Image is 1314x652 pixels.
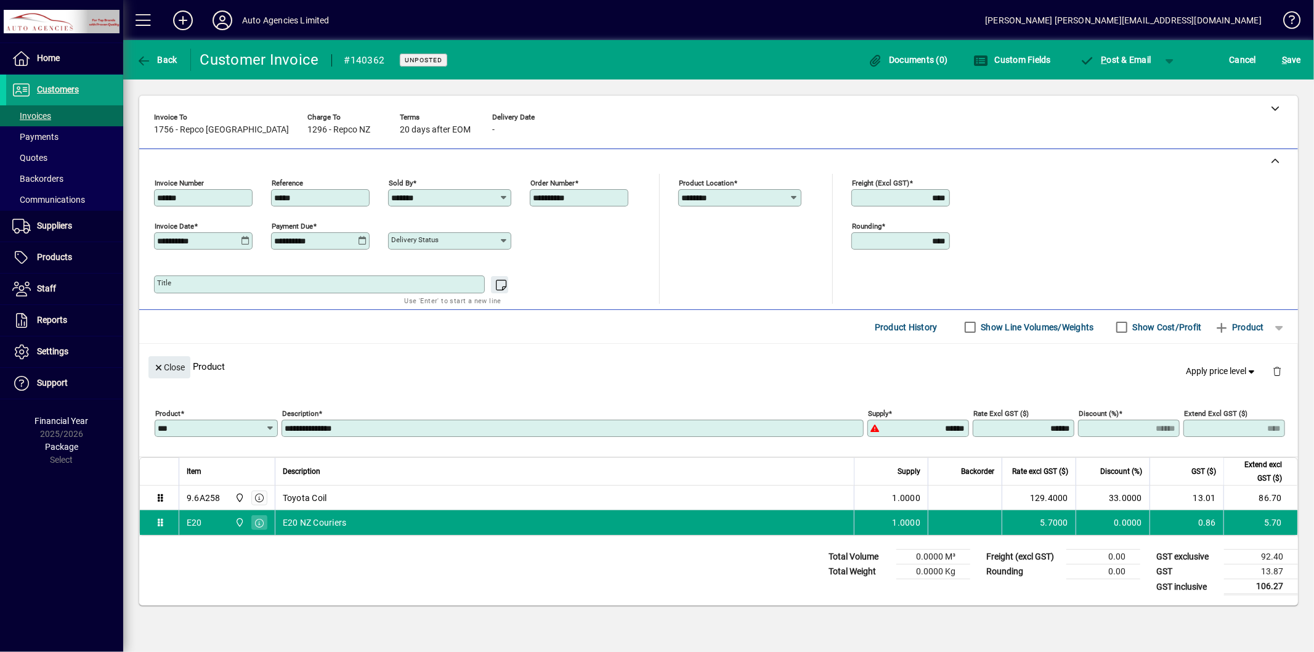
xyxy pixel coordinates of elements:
[203,9,242,31] button: Profile
[37,53,60,63] span: Home
[1076,510,1150,535] td: 0.0000
[1066,564,1140,579] td: 0.00
[1224,579,1298,595] td: 106.27
[344,51,385,70] div: #140362
[37,84,79,94] span: Customers
[45,442,78,452] span: Package
[980,564,1066,579] td: Rounding
[6,43,123,74] a: Home
[12,174,63,184] span: Backorders
[868,55,948,65] span: Documents (0)
[868,409,888,418] mat-label: Supply
[893,516,921,529] span: 1.0000
[12,111,51,121] span: Invoices
[985,10,1262,30] div: [PERSON_NAME] [PERSON_NAME][EMAIL_ADDRESS][DOMAIN_NAME]
[37,252,72,262] span: Products
[155,179,204,187] mat-label: Invoice number
[6,189,123,210] a: Communications
[163,9,203,31] button: Add
[154,125,289,135] span: 1756 - Repco [GEOGRAPHIC_DATA]
[37,315,67,325] span: Reports
[896,564,970,579] td: 0.0000 Kg
[391,235,439,244] mat-label: Delivery status
[980,550,1066,564] td: Freight (excl GST)
[852,222,882,230] mat-label: Rounding
[1130,321,1202,333] label: Show Cost/Profit
[1282,50,1301,70] span: ave
[155,222,194,230] mat-label: Invoice date
[12,195,85,205] span: Communications
[1010,492,1068,504] div: 129.4000
[1150,550,1224,564] td: GST exclusive
[1262,365,1292,377] app-page-header-button: Delete
[6,242,123,273] a: Products
[898,465,920,478] span: Supply
[893,492,921,504] span: 1.0000
[242,10,330,30] div: Auto Agencies Limited
[1010,516,1068,529] div: 5.7000
[973,409,1029,418] mat-label: Rate excl GST ($)
[870,316,943,338] button: Product History
[283,465,320,478] span: Description
[187,492,221,504] div: 9.6A258
[405,56,442,64] span: Unposted
[1223,510,1297,535] td: 5.70
[1214,317,1264,337] span: Product
[1282,55,1287,65] span: S
[37,378,68,388] span: Support
[400,125,471,135] span: 20 days after EOM
[961,465,994,478] span: Backorder
[1186,365,1258,378] span: Apply price level
[405,293,501,308] mat-hint: Use 'Enter' to start a new line
[6,305,123,336] a: Reports
[1079,409,1119,418] mat-label: Discount (%)
[35,416,89,426] span: Financial Year
[852,179,909,187] mat-label: Freight (excl GST)
[492,125,495,135] span: -
[530,179,575,187] mat-label: Order number
[157,279,171,287] mat-label: Title
[1101,55,1107,65] span: P
[1150,486,1223,510] td: 13.01
[37,283,56,293] span: Staff
[272,222,313,230] mat-label: Payment due
[283,492,327,504] span: Toyota Coil
[6,336,123,367] a: Settings
[822,564,896,579] td: Total Weight
[136,55,177,65] span: Back
[283,516,347,529] span: E20 NZ Couriers
[6,147,123,168] a: Quotes
[12,153,47,163] span: Quotes
[282,409,318,418] mat-label: Description
[1012,465,1068,478] span: Rate excl GST ($)
[153,357,185,378] span: Close
[232,516,246,529] span: Rangiora
[1224,550,1298,564] td: 92.40
[6,126,123,147] a: Payments
[12,132,59,142] span: Payments
[6,105,123,126] a: Invoices
[1080,55,1151,65] span: ost & Email
[6,368,123,399] a: Support
[1184,409,1247,418] mat-label: Extend excl GST ($)
[133,49,180,71] button: Back
[200,50,319,70] div: Customer Invoice
[1191,465,1216,478] span: GST ($)
[1231,458,1282,485] span: Extend excl GST ($)
[6,274,123,304] a: Staff
[1274,2,1299,43] a: Knowledge Base
[1100,465,1142,478] span: Discount (%)
[1074,49,1158,71] button: Post & Email
[1150,564,1224,579] td: GST
[37,346,68,356] span: Settings
[155,409,180,418] mat-label: Product
[1076,486,1150,510] td: 33.0000
[145,361,193,372] app-page-header-button: Close
[187,465,201,478] span: Item
[973,55,1051,65] span: Custom Fields
[307,125,370,135] span: 1296 - Repco NZ
[389,179,413,187] mat-label: Sold by
[6,211,123,242] a: Suppliers
[970,49,1054,71] button: Custom Fields
[1224,564,1298,579] td: 13.87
